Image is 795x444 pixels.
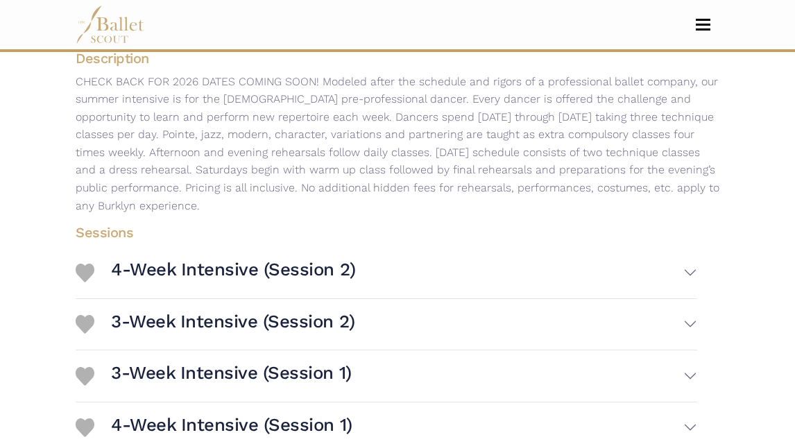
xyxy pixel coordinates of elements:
button: 3-Week Intensive (Session 1) [111,356,697,395]
img: Heart [76,315,94,334]
h3: 3-Week Intensive (Session 1) [111,361,352,384]
p: CHECK BACK FOR 2026 DATES COMING SOON! Modeled after the schedule and rigors of a professional ba... [65,73,730,215]
img: Heart [76,367,94,386]
button: Toggle navigation [687,18,719,31]
img: Heart [76,264,94,282]
h3: 4-Week Intensive (Session 2) [111,258,356,281]
button: 4-Week Intensive (Session 2) [111,253,697,292]
h3: 4-Week Intensive (Session 1) [111,413,352,436]
button: 3-Week Intensive (Session 2) [111,305,697,344]
h4: Description [65,49,730,67]
img: Heart [76,418,94,437]
h4: Sessions [65,223,708,241]
h3: 3-Week Intensive (Session 2) [111,310,355,333]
